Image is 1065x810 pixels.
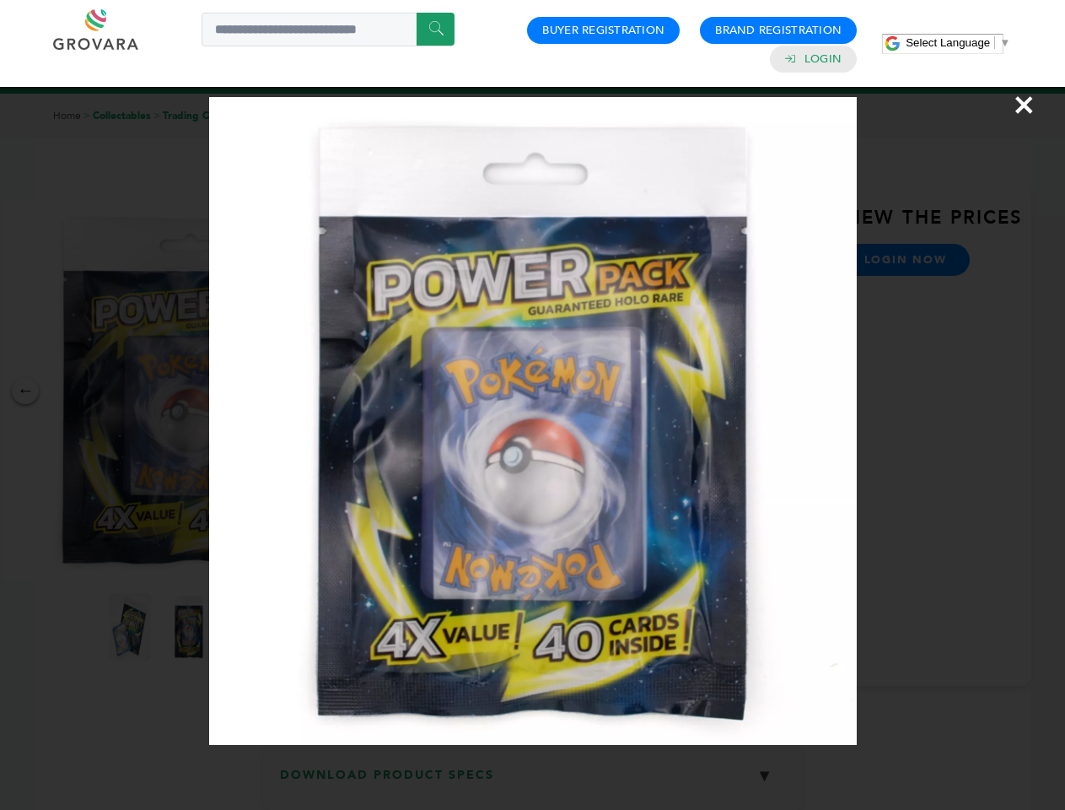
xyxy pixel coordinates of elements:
span: ▼ [999,36,1010,49]
a: Login [804,51,842,67]
span: Select Language [906,36,990,49]
span: ​ [994,36,995,49]
a: Select Language​ [906,36,1010,49]
span: × [1013,81,1035,128]
a: Brand Registration [715,23,842,38]
input: Search a product or brand... [202,13,455,46]
a: Buyer Registration [542,23,664,38]
img: Image Preview [209,97,857,745]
